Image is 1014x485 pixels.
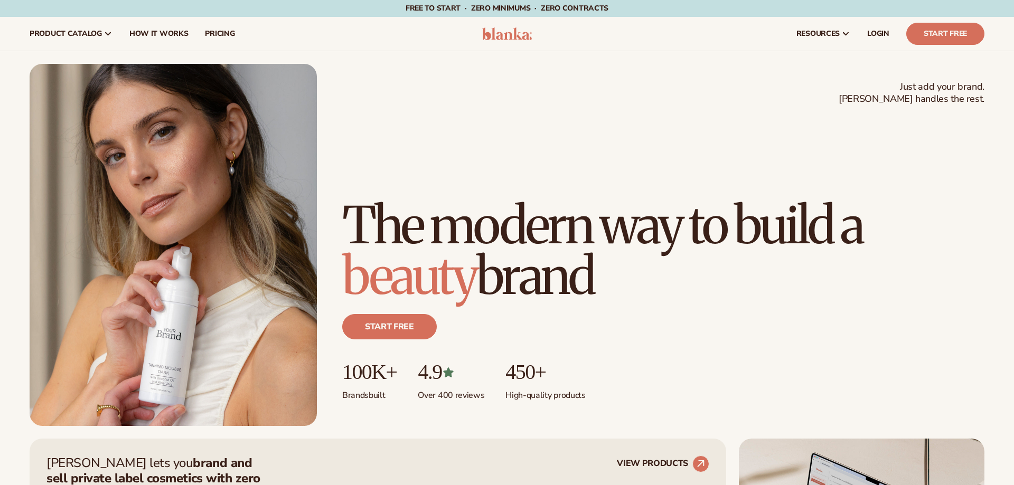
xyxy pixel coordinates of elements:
[342,360,397,384] p: 100K+
[196,17,243,51] a: pricing
[205,30,234,38] span: pricing
[342,384,397,401] p: Brands built
[796,30,840,38] span: resources
[406,3,608,13] span: Free to start · ZERO minimums · ZERO contracts
[867,30,889,38] span: LOGIN
[121,17,197,51] a: How It Works
[418,384,484,401] p: Over 400 reviews
[30,64,317,426] img: Female holding tanning mousse.
[21,17,121,51] a: product catalog
[342,244,476,308] span: beauty
[129,30,189,38] span: How It Works
[342,200,984,301] h1: The modern way to build a brand
[839,81,984,106] span: Just add your brand. [PERSON_NAME] handles the rest.
[482,27,532,40] img: logo
[788,17,859,51] a: resources
[906,23,984,45] a: Start Free
[418,360,484,384] p: 4.9
[617,455,709,472] a: VIEW PRODUCTS
[342,314,437,339] a: Start free
[505,384,585,401] p: High-quality products
[505,360,585,384] p: 450+
[30,30,102,38] span: product catalog
[859,17,898,51] a: LOGIN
